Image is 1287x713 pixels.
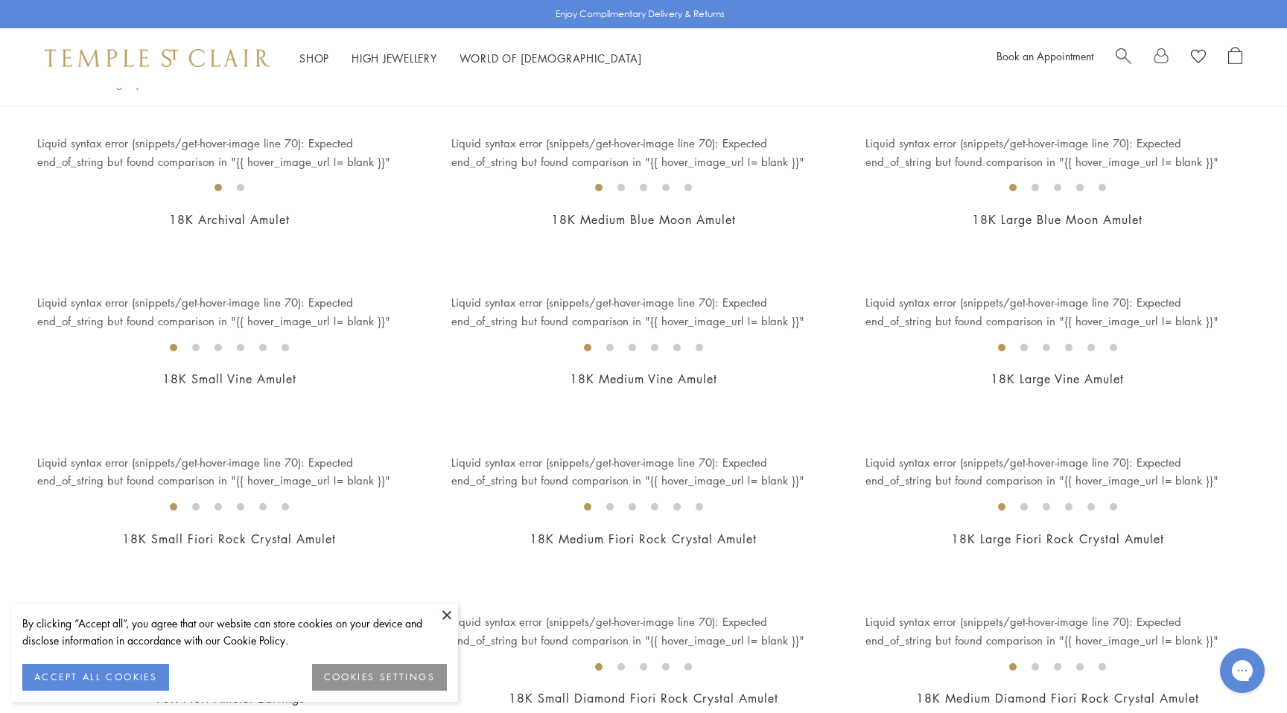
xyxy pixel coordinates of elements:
a: 18K Medium Diamond Fiori Rock Crystal Amulet [916,690,1199,706]
p: Enjoy Complimentary Delivery & Returns [556,7,725,22]
a: 18K Small Fiori Rock Crystal Amulet [122,531,336,547]
div: Liquid syntax error (snippets/get-hover-image line 70): Expected end_of_string but found comparis... [836,134,1250,249]
button: ACCEPT ALL COOKIES [22,664,169,691]
div: Liquid syntax error (snippets/get-hover-image line 70): Expected end_of_string but found comparis... [422,453,836,568]
iframe: Gorgias live chat messenger [1213,643,1272,698]
a: Book an Appointment [997,48,1093,63]
div: Liquid syntax error (snippets/get-hover-image line 70): Expected end_of_string but found comparis... [7,134,422,249]
div: Liquid syntax error (snippets/get-hover-image line 70): Expected end_of_string but found comparis... [7,453,422,568]
button: COOKIES SETTINGS [312,664,447,691]
div: Liquid syntax error (snippets/get-hover-image line 70): Expected end_of_string but found comparis... [7,293,422,408]
div: Liquid syntax error (snippets/get-hover-image line 70): Expected end_of_string but found comparis... [836,293,1250,408]
a: Search [1116,47,1131,69]
a: 18K Medium Blue Moon Amulet [551,211,736,228]
img: Temple St. Clair [45,49,270,67]
div: Liquid syntax error (snippets/get-hover-image line 70): Expected end_of_string but found comparis... [836,453,1250,568]
a: 18K Medium Vine Amulet [570,371,717,387]
a: 18K Large Blue Moon Amulet [972,211,1143,228]
div: By clicking “Accept all”, you agree that our website can store cookies on your device and disclos... [22,615,447,649]
a: World of [DEMOGRAPHIC_DATA]World of [DEMOGRAPHIC_DATA] [460,51,642,65]
a: 18K Large Fiori Rock Crystal Amulet [951,531,1164,547]
a: Open Shopping Bag [1228,47,1242,69]
a: High JewelleryHigh Jewellery [352,51,437,65]
a: 18K Small Diamond Fiori Rock Crystal Amulet [509,690,778,706]
a: ShopShop [299,51,329,65]
div: Liquid syntax error (snippets/get-hover-image line 70): Expected end_of_string but found comparis... [422,293,836,408]
a: View Wishlist [1191,47,1206,69]
a: 18K Medium Fiori Rock Crystal Amulet [530,531,757,547]
nav: Main navigation [299,49,642,68]
a: 18K Archival Amulet [169,211,290,228]
a: 18K Large Vine Amulet [991,371,1124,387]
div: Liquid syntax error (snippets/get-hover-image line 70): Expected end_of_string but found comparis... [422,134,836,249]
a: 18K Small Vine Amulet [162,371,296,387]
